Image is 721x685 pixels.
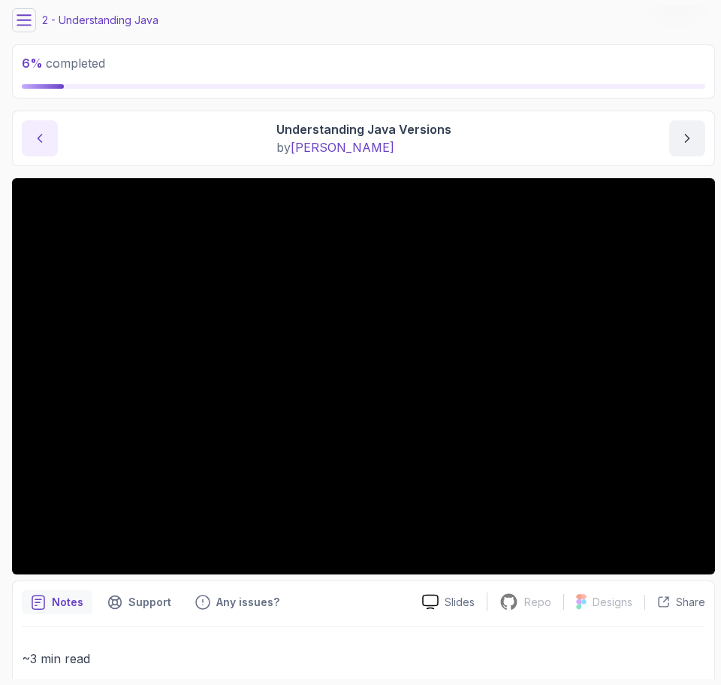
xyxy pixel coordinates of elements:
[445,595,475,610] p: Slides
[22,120,58,156] button: previous content
[676,595,705,610] p: Share
[669,120,705,156] button: next content
[22,590,92,614] button: notes button
[524,595,551,610] p: Repo
[410,594,487,610] a: Slides
[276,120,451,138] p: Understanding Java Versions
[593,595,632,610] p: Designs
[644,595,705,610] button: Share
[22,56,105,71] span: completed
[12,178,715,574] iframe: 3 - Understanding Java Versions
[291,140,394,155] span: [PERSON_NAME]
[22,648,705,669] p: ~3 min read
[42,13,158,28] p: 2 - Understanding Java
[186,590,288,614] button: Feedback button
[52,595,83,610] p: Notes
[22,56,43,71] span: 6 %
[216,595,279,610] p: Any issues?
[128,595,171,610] p: Support
[276,138,451,156] p: by
[98,590,180,614] button: Support button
